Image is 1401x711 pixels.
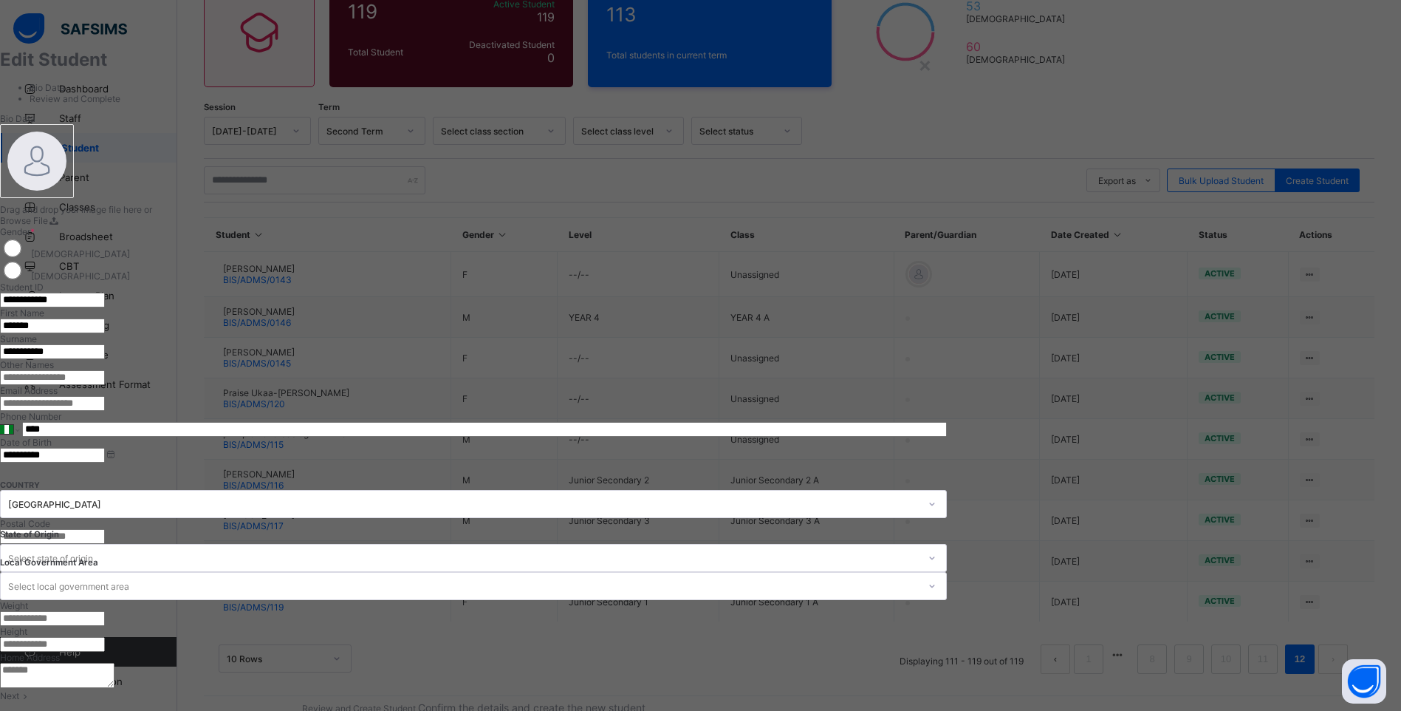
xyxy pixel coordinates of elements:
div: [GEOGRAPHIC_DATA] [8,499,919,510]
span: Bio Data [30,82,65,93]
button: Open asap [1342,659,1386,704]
label: [DEMOGRAPHIC_DATA] [31,248,130,259]
div: Select local government area [8,572,129,600]
div: × [918,52,932,77]
img: bannerImage [7,132,66,191]
span: Review and Complete [30,93,120,104]
label: [DEMOGRAPHIC_DATA] [31,271,130,282]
